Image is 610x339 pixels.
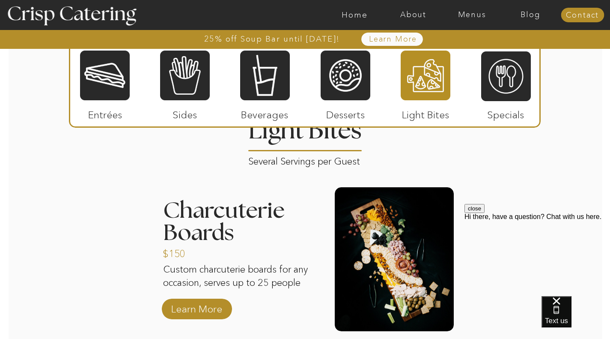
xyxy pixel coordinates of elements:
a: Learn More [168,294,225,319]
p: Entrées [77,100,134,125]
p: Desserts [317,100,374,125]
p: Several Servings per Guest [248,153,363,163]
a: Home [325,11,384,19]
a: Menus [443,11,501,19]
a: $150 [163,239,220,264]
h2: Light Bites [245,119,365,150]
a: 25% off Soup Bar until [DATE]! [173,35,371,43]
a: Contact [561,11,604,20]
p: Custom charcuterie boards for any occasion, serves up to 25 people [163,263,310,300]
p: Sides [156,100,213,125]
p: Beverages [236,100,293,125]
iframe: podium webchat widget prompt [464,204,610,307]
a: Blog [501,11,560,19]
a: About [384,11,443,19]
a: Learn More [349,35,437,44]
p: Light Bites [397,100,454,125]
h3: Charcuterie Boards [163,200,321,245]
p: Specials [477,100,534,125]
iframe: podium webchat widget bubble [542,296,610,339]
